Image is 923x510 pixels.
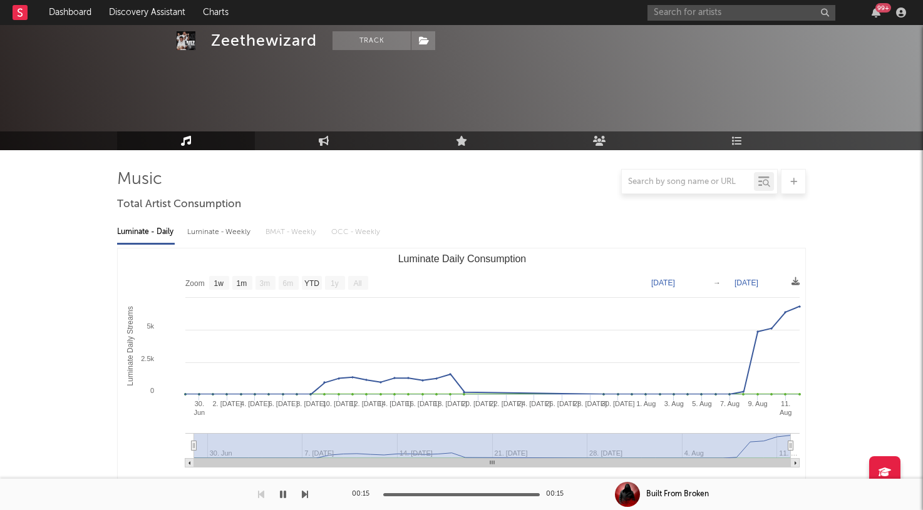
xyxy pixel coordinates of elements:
text: 2. [DATE] [212,400,242,407]
text: 24. [DATE] [518,400,551,407]
button: Track [333,31,411,50]
div: 00:15 [352,487,377,502]
text: 7. Aug [720,400,740,407]
text: [DATE] [651,278,675,287]
text: 9. Aug [748,400,768,407]
text: 2.5k [141,355,154,362]
text: 1. Aug [636,400,656,407]
button: 99+ [872,8,880,18]
text: 30. Jun [193,400,205,416]
text: 16. [DATE] [406,400,440,407]
div: 00:15 [546,487,571,502]
div: Built From Broken [646,489,709,500]
text: 1w [214,279,224,288]
text: 3m [260,279,271,288]
text: Global Streaming On-Demand Audio [321,477,451,486]
text: Luminate Daily Streams [126,306,135,385]
div: Luminate - Weekly [187,222,253,243]
text: 0 [150,387,154,394]
text: Luminate Daily Consumption [398,253,527,264]
text: 4. [DATE] [240,400,270,407]
text: YTD [304,279,319,288]
text: 5k [147,322,154,330]
svg: Luminate Daily Consumption [118,248,806,499]
div: 99 + [875,3,891,13]
text: 6. [DATE] [269,400,298,407]
div: Zeethewizard [211,31,317,50]
div: Luminate - Daily [117,222,175,243]
text: 12. [DATE] [350,400,383,407]
text: 14. [DATE] [378,400,411,407]
text: 20. [DATE] [462,400,495,407]
text: 1m [237,279,247,288]
text: All [353,279,361,288]
text: 5. Aug [692,400,711,407]
text: 11. Aug [780,400,792,416]
text: 8. [DATE] [296,400,326,407]
text: 28. [DATE] [574,400,607,407]
text: [DATE] [735,278,758,287]
text: US Streaming On-Demand Audio [489,477,606,486]
text: 6m [283,279,294,288]
text: 18. [DATE] [434,400,467,407]
text: 22. [DATE] [490,400,523,407]
text: 3. Aug [664,400,684,407]
span: Total Artist Consumption [117,197,241,212]
text: 30. [DATE] [602,400,635,407]
input: Search by song name or URL [622,177,754,187]
text: Zoom [185,279,205,288]
input: Search for artists [647,5,835,21]
text: → [713,278,721,287]
text: 10. [DATE] [322,400,356,407]
text: 26. [DATE] [545,400,579,407]
text: 1y [331,279,339,288]
text: 11. … [779,449,797,457]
